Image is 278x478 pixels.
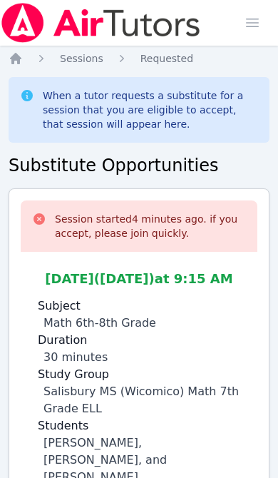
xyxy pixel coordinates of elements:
[45,271,232,286] span: [DATE] ([DATE]) at 9:15 AM
[43,315,240,332] div: Math 6th-8th Grade
[9,51,269,66] nav: Breadcrumb
[43,383,240,417] div: Salisbury MS (Wicomico) Math 7th Grade ELL
[140,53,193,64] span: Requested
[38,417,240,434] label: Students
[9,154,269,177] h2: Substitute Opportunities
[38,332,240,349] label: Duration
[38,298,240,315] label: Subject
[55,212,246,240] div: Session started 4 minutes ago. if you accept, please join quickly.
[38,366,240,383] label: Study Group
[140,51,193,66] a: Requested
[43,88,258,131] div: When a tutor requests a substitute for a session that you are eligible to accept, that session wi...
[43,349,240,366] div: 30 minutes
[60,51,103,66] a: Sessions
[60,53,103,64] span: Sessions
